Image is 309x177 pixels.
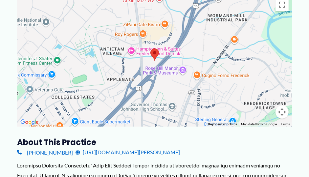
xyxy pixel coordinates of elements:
[19,118,40,127] img: Google
[208,122,237,127] button: Keyboard shortcuts
[241,122,277,126] span: Map data ©2025 Google
[19,118,40,127] a: Open this area in Google Maps (opens a new window)
[17,137,292,147] h3: About this practice
[76,147,180,157] a: [URL][DOMAIN_NAME][PERSON_NAME]
[281,122,290,126] a: Terms (opens in new tab)
[17,147,73,157] a: [PHONE_NUMBER]
[276,105,289,119] button: Map camera controls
